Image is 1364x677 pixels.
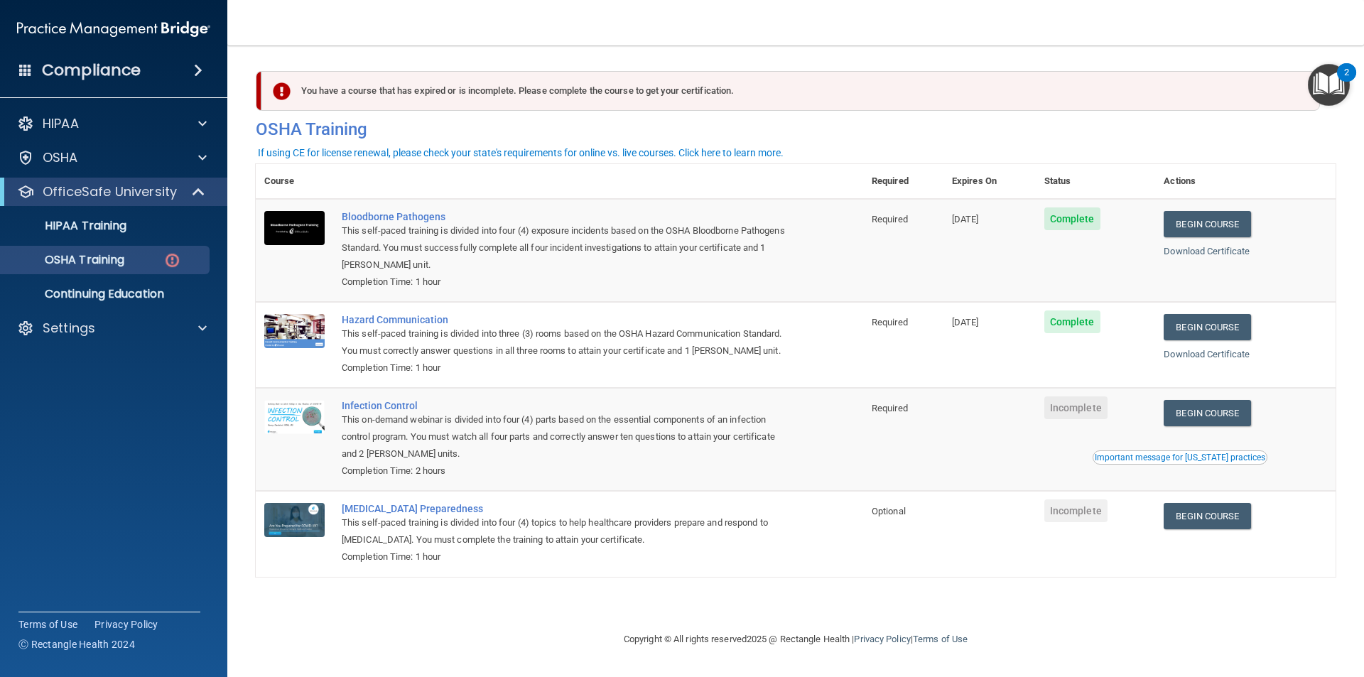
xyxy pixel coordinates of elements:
span: Ⓒ Rectangle Health 2024 [18,637,135,651]
div: Important message for [US_STATE] practices [1095,453,1265,462]
a: Settings [17,320,207,337]
a: Begin Course [1164,400,1250,426]
span: [DATE] [952,317,979,327]
span: Required [872,317,908,327]
p: OSHA Training [9,253,124,267]
div: Completion Time: 2 hours [342,462,792,480]
th: Actions [1155,164,1336,199]
a: Download Certificate [1164,246,1250,256]
span: Optional [872,506,906,516]
th: Status [1036,164,1156,199]
div: Completion Time: 1 hour [342,273,792,291]
a: Begin Course [1164,314,1250,340]
a: [MEDICAL_DATA] Preparedness [342,503,792,514]
div: This on-demand webinar is divided into four (4) parts based on the essential components of an inf... [342,411,792,462]
button: Read this if you are a dental practitioner in the state of CA [1093,450,1267,465]
button: If using CE for license renewal, please check your state's requirements for online vs. live cours... [256,146,786,160]
img: PMB logo [17,15,210,43]
a: Hazard Communication [342,314,792,325]
p: Settings [43,320,95,337]
img: exclamation-circle-solid-danger.72ef9ffc.png [273,82,291,100]
div: Completion Time: 1 hour [342,548,792,565]
a: Download Certificate [1164,349,1250,359]
span: Required [872,403,908,413]
a: OfficeSafe University [17,183,206,200]
a: Terms of Use [18,617,77,632]
div: This self-paced training is divided into three (3) rooms based on the OSHA Hazard Communication S... [342,325,792,359]
div: This self-paced training is divided into four (4) topics to help healthcare providers prepare and... [342,514,792,548]
span: Incomplete [1044,396,1108,419]
p: OfficeSafe University [43,183,177,200]
a: Begin Course [1164,211,1250,237]
a: Privacy Policy [94,617,158,632]
a: Infection Control [342,400,792,411]
th: Required [863,164,943,199]
img: danger-circle.6113f641.png [163,251,181,269]
button: Open Resource Center, 2 new notifications [1308,64,1350,106]
h4: OSHA Training [256,119,1336,139]
span: Complete [1044,310,1100,333]
p: Continuing Education [9,287,203,301]
a: OSHA [17,149,207,166]
p: HIPAA Training [9,219,126,233]
div: Copyright © All rights reserved 2025 @ Rectangle Health | | [536,617,1055,662]
span: Incomplete [1044,499,1108,522]
div: This self-paced training is divided into four (4) exposure incidents based on the OSHA Bloodborne... [342,222,792,273]
h4: Compliance [42,60,141,80]
th: Course [256,164,333,199]
a: Privacy Policy [854,634,910,644]
p: OSHA [43,149,78,166]
a: HIPAA [17,115,207,132]
a: Begin Course [1164,503,1250,529]
div: If using CE for license renewal, please check your state's requirements for online vs. live cours... [258,148,784,158]
div: You have a course that has expired or is incomplete. Please complete the course to get your certi... [261,71,1320,111]
div: Completion Time: 1 hour [342,359,792,377]
p: HIPAA [43,115,79,132]
span: Required [872,214,908,224]
span: Complete [1044,207,1100,230]
a: Bloodborne Pathogens [342,211,792,222]
div: 2 [1344,72,1349,91]
a: Terms of Use [913,634,968,644]
span: [DATE] [952,214,979,224]
th: Expires On [943,164,1036,199]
